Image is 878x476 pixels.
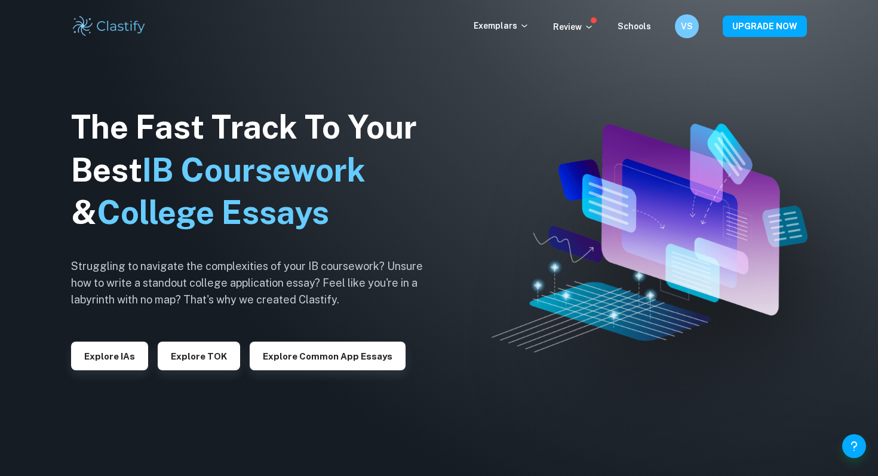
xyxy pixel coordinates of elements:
a: Schools [618,22,651,31]
p: Review [553,20,594,33]
button: Explore TOK [158,342,240,370]
button: Explore IAs [71,342,148,370]
h6: VS [680,20,694,33]
p: Exemplars [474,19,529,32]
a: Explore Common App essays [250,350,406,361]
button: UPGRADE NOW [723,16,807,37]
a: Explore TOK [158,350,240,361]
button: Explore Common App essays [250,342,406,370]
span: College Essays [97,194,329,231]
span: IB Coursework [142,151,366,189]
a: Explore IAs [71,350,148,361]
img: Clastify hero [492,124,808,352]
h6: Struggling to navigate the complexities of your IB coursework? Unsure how to write a standout col... [71,258,441,308]
h1: The Fast Track To Your Best & [71,106,441,235]
button: VS [675,14,699,38]
button: Help and Feedback [842,434,866,458]
img: Clastify logo [71,14,147,38]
